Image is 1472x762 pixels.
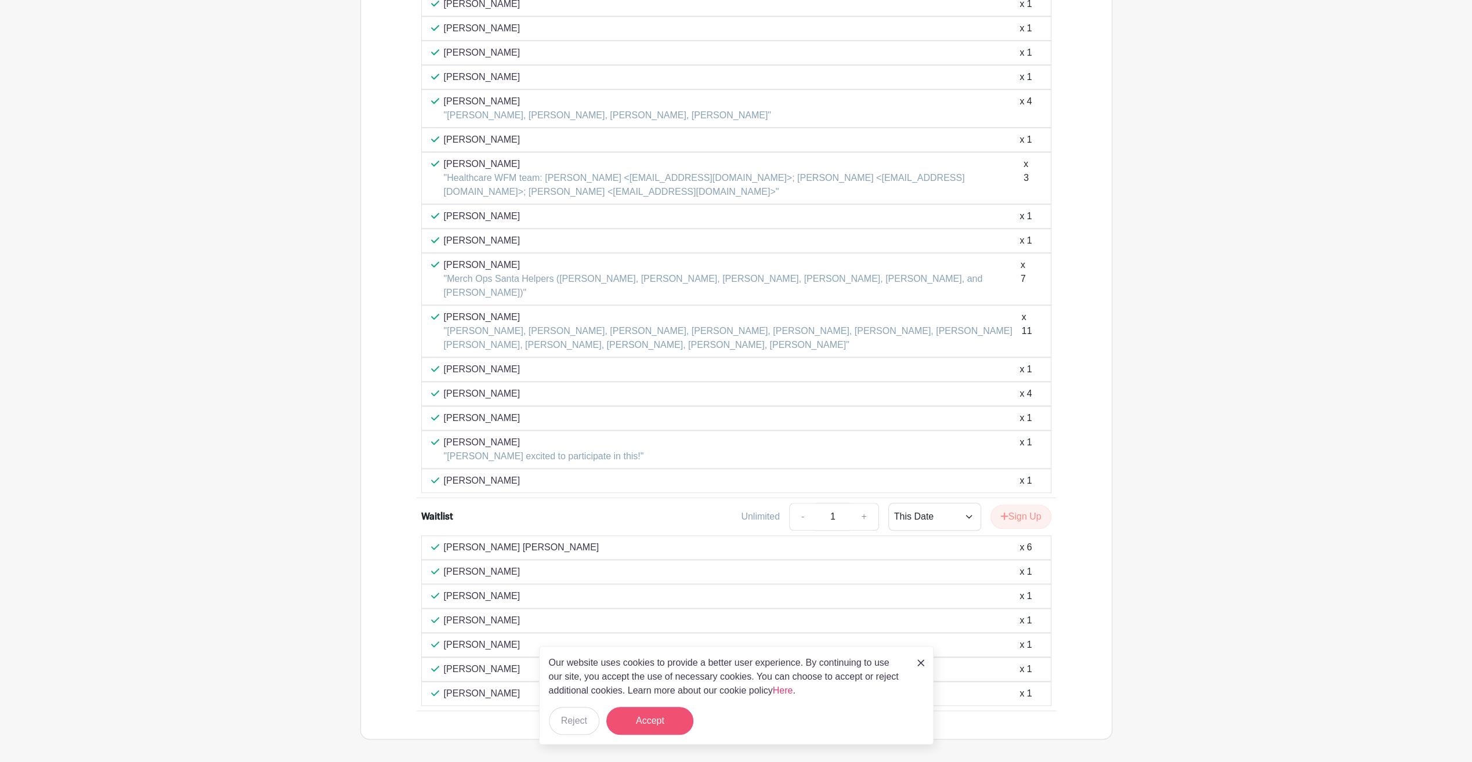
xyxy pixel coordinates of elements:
p: [PERSON_NAME] [444,95,771,108]
p: [PERSON_NAME] [444,614,520,627]
div: x 11 [1022,310,1032,352]
div: x 1 [1019,209,1032,223]
div: x 1 [1019,133,1032,147]
p: Our website uses cookies to provide a better user experience. By continuing to use our site, you ... [549,656,905,698]
div: x 4 [1019,95,1032,122]
button: Accept [606,707,693,735]
div: x 1 [1019,614,1032,627]
a: Here [773,685,793,695]
div: x 1 [1019,474,1032,488]
p: [PERSON_NAME] [444,133,520,147]
div: x 1 [1019,362,1032,376]
div: x 1 [1019,70,1032,84]
a: + [849,503,878,531]
p: [PERSON_NAME] [444,70,520,84]
p: [PERSON_NAME] [444,234,520,248]
div: Waitlist [421,510,453,524]
div: x 1 [1019,589,1032,603]
div: x 1 [1019,662,1032,676]
p: [PERSON_NAME] [444,209,520,223]
div: Unlimited [741,510,780,524]
p: [PERSON_NAME] [444,638,520,652]
div: x 1 [1019,638,1032,652]
div: x 3 [1023,157,1032,199]
p: "Healthcare WFM team: [PERSON_NAME] <[EMAIL_ADDRESS][DOMAIN_NAME]>; [PERSON_NAME] <[EMAIL_ADDRESS... [444,171,1024,199]
div: x 7 [1021,258,1032,300]
div: x 1 [1019,234,1032,248]
img: close_button-5f87c8562297e5c2d7936805f587ecaba9071eb48480494691a3f1689db116b3.svg [917,659,924,666]
button: Reject [549,707,599,735]
p: [PERSON_NAME] [444,436,644,449]
p: [PERSON_NAME] [444,662,520,676]
a: - [789,503,816,531]
p: [PERSON_NAME] [444,157,1024,171]
p: [PERSON_NAME] [444,46,520,60]
div: x 4 [1019,387,1032,401]
p: "[PERSON_NAME], [PERSON_NAME], [PERSON_NAME], [PERSON_NAME]" [444,108,771,122]
p: [PERSON_NAME] [444,387,520,401]
p: [PERSON_NAME] [PERSON_NAME] [444,540,599,554]
div: x 1 [1019,565,1032,579]
button: Sign Up [990,505,1051,529]
p: [PERSON_NAME] [444,362,520,376]
div: x 1 [1019,687,1032,701]
div: x 1 [1019,436,1032,463]
p: [PERSON_NAME] [444,687,520,701]
div: x 6 [1019,540,1032,554]
p: [PERSON_NAME] [444,258,1021,272]
p: "[PERSON_NAME], [PERSON_NAME], [PERSON_NAME], [PERSON_NAME], [PERSON_NAME], [PERSON_NAME], [PERSO... [444,324,1022,352]
p: "Merch Ops Santa Helpers ([PERSON_NAME], [PERSON_NAME], [PERSON_NAME], [PERSON_NAME], [PERSON_NAM... [444,272,1021,300]
p: [PERSON_NAME] [444,565,520,579]
p: [PERSON_NAME] [444,310,1022,324]
div: x 1 [1019,46,1032,60]
div: x 1 [1019,21,1032,35]
p: [PERSON_NAME] [444,21,520,35]
p: "[PERSON_NAME] excited to participate in this!" [444,449,644,463]
p: [PERSON_NAME] [444,589,520,603]
p: [PERSON_NAME] [444,474,520,488]
div: x 1 [1019,411,1032,425]
p: [PERSON_NAME] [444,411,520,425]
